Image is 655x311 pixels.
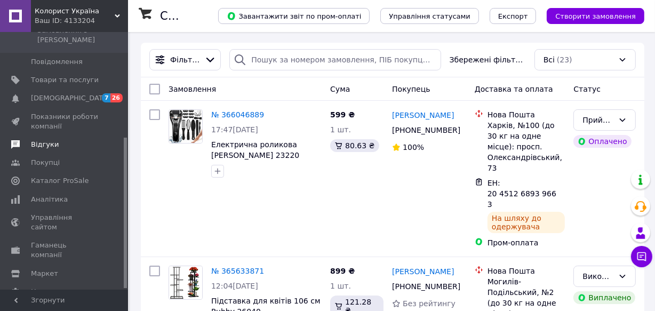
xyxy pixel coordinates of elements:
[330,139,379,152] div: 80.63 ₴
[573,85,601,93] span: Статус
[573,291,635,304] div: Виплачено
[330,125,351,134] span: 1 шт.
[475,85,553,93] span: Доставка та оплата
[211,282,258,290] span: 12:04[DATE]
[403,299,456,308] span: Без рейтингу
[544,54,555,65] span: Всі
[488,120,565,173] div: Харків, №100 (до 30 кг на одне місце): просп. Олександрівський, 73
[31,287,85,297] span: Налаштування
[380,8,479,24] button: Управління статусами
[31,241,99,260] span: Гаманець компанії
[102,93,110,102] span: 7
[488,109,565,120] div: Нова Пошта
[211,140,299,181] a: Електрична роликова [PERSON_NAME] 23220 пемза для ніг і п'ят 6 насадок + аксесуари
[121,26,124,45] span: 0
[498,12,528,20] span: Експорт
[536,11,644,20] a: Створити замовлення
[450,54,526,65] span: Збережені фільтри:
[582,114,614,126] div: Прийнято
[557,55,572,64] span: (23)
[547,8,644,24] button: Створити замовлення
[389,12,470,20] span: Управління статусами
[488,266,565,276] div: Нова Пошта
[31,57,83,67] span: Повідомлення
[330,85,350,93] span: Cума
[35,16,128,26] div: Ваш ID: 4133204
[169,266,203,300] a: Фото товару
[211,267,264,275] a: № 365633871
[403,143,424,151] span: 100%
[573,135,631,148] div: Оплачено
[31,93,110,103] span: [DEMOGRAPHIC_DATA]
[390,123,458,138] div: [PHONE_NUMBER]
[31,158,60,168] span: Покупці
[31,176,89,186] span: Каталог ProSale
[330,282,351,290] span: 1 шт.
[211,125,258,134] span: 17:47[DATE]
[169,109,203,143] a: Фото товару
[330,267,355,275] span: 899 ₴
[631,246,652,267] button: Чат з покупцем
[392,110,454,121] a: [PERSON_NAME]
[488,179,556,209] span: ЕН: 20 4512 6893 9663
[488,237,565,248] div: Пром-оплата
[227,11,361,21] span: Завантажити звіт по пром-оплаті
[582,270,614,282] div: Виконано
[555,12,636,20] span: Створити замовлення
[488,212,565,233] div: На шляху до одержувача
[392,85,430,93] span: Покупець
[490,8,537,24] button: Експорт
[31,112,99,131] span: Показники роботи компанії
[31,195,68,204] span: Аналітика
[169,266,202,299] img: Фото товару
[211,110,264,119] a: № 366046889
[390,279,458,294] div: [PHONE_NUMBER]
[392,266,454,277] a: [PERSON_NAME]
[31,213,99,232] span: Управління сайтом
[218,8,370,24] button: Завантажити звіт по пром-оплаті
[160,10,268,22] h1: Список замовлень
[31,75,99,85] span: Товари та послуги
[31,269,58,278] span: Маркет
[31,140,59,149] span: Відгуки
[330,110,355,119] span: 599 ₴
[35,6,115,16] span: Колорист Україна
[37,26,121,45] span: Замовлення з [PERSON_NAME]
[169,85,216,93] span: Замовлення
[110,93,123,102] span: 26
[170,54,200,65] span: Фільтри
[169,110,202,143] img: Фото товару
[229,49,441,70] input: Пошук за номером замовлення, ПІБ покупця, номером телефону, Email, номером накладної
